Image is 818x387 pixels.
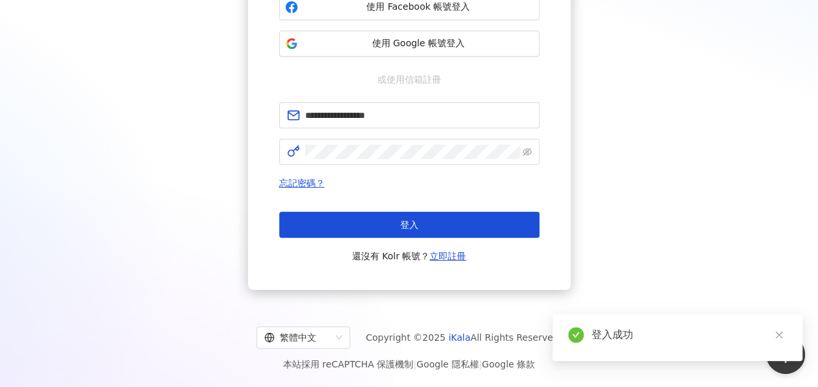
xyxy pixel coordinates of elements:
button: 登入 [279,212,539,238]
div: 登入成功 [592,327,787,343]
span: 本站採用 reCAPTCHA 保護機制 [283,356,535,372]
a: Google 隱私權 [416,359,479,369]
a: 立即註冊 [429,251,466,261]
span: 登入 [400,220,418,230]
span: 或使用信箱註冊 [368,72,450,87]
span: 還沒有 Kolr 帳號？ [352,248,467,264]
span: 使用 Google 帳號登入 [303,37,534,50]
a: iKala [448,332,470,343]
span: | [413,359,416,369]
a: 忘記密碼？ [279,178,325,188]
a: Google 條款 [482,359,535,369]
span: | [479,359,482,369]
span: eye-invisible [523,147,532,156]
button: 使用 Google 帳號登入 [279,31,539,57]
span: close [774,330,784,339]
span: check-circle [568,327,584,343]
span: 使用 Facebook 帳號登入 [303,1,534,14]
span: Copyright © 2025 All Rights Reserved. [366,330,562,345]
div: 繁體中文 [264,327,331,348]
